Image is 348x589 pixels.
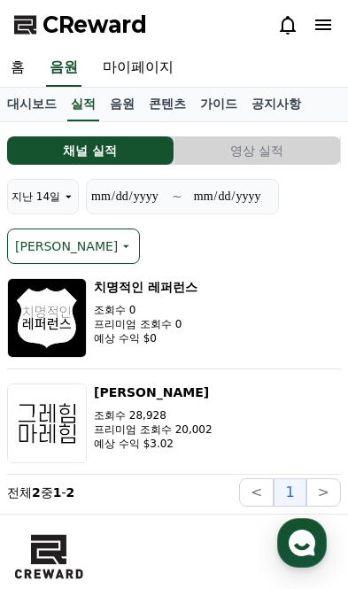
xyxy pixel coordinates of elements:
[32,485,41,500] strong: 2
[94,437,213,451] p: 예상 수익 $3.02
[7,271,341,365] button: 치명적인 레퍼런스 조회수 0 프리미엄 조회수 0 예상 수익 $0
[193,88,244,121] a: 가이드
[15,234,118,259] p: [PERSON_NAME]
[274,469,295,483] span: 설정
[172,188,182,205] p: ~
[5,442,117,486] a: 홈
[103,88,142,121] a: 음원
[244,88,308,121] a: 공지사항
[94,408,213,422] p: 조회수 28,928
[46,50,81,87] a: 음원
[228,442,340,486] a: 설정
[94,317,197,331] p: 프리미엄 조회수 0
[162,469,183,484] span: 대화
[7,376,341,470] button: [PERSON_NAME] 조회수 28,928 프리미엄 조회수 20,002 예상 수익 $3.02
[56,469,66,483] span: 홈
[174,136,342,165] a: 영상 실적
[92,50,184,87] a: 마이페이지
[274,478,305,507] button: 1
[67,88,99,121] a: 실적
[43,11,147,39] span: CReward
[14,11,147,39] a: CReward
[239,478,274,507] button: <
[7,278,87,358] img: 치명적인 레퍼런스
[142,88,193,121] a: 콘텐츠
[94,331,197,345] p: 예상 수익 $0
[117,442,228,486] a: 대화
[7,384,87,463] img: 그레힘 마레힘
[53,485,62,500] strong: 1
[94,384,213,401] h3: [PERSON_NAME]
[174,136,341,165] button: 영상 실적
[306,478,341,507] button: >
[94,303,197,317] p: 조회수 0
[12,186,60,207] p: 지난 14일
[66,485,75,500] strong: 2
[94,278,197,296] h3: 치명적인 레퍼런스
[7,229,140,264] button: [PERSON_NAME]
[7,179,79,214] button: 지난 14일
[7,484,74,501] p: 전체 중 -
[7,136,174,165] button: 채널 실적
[94,422,213,437] p: 프리미엄 조회수 20,002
